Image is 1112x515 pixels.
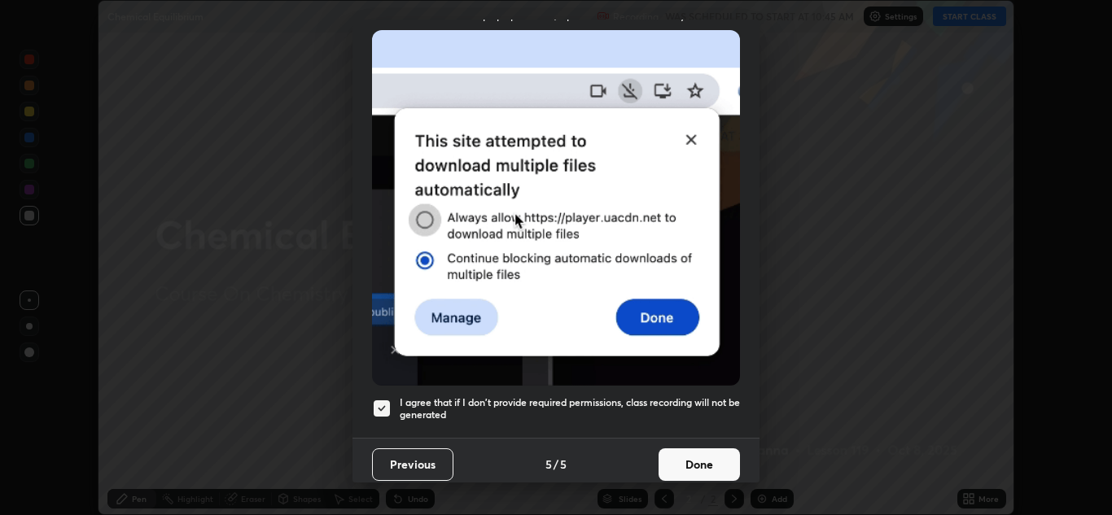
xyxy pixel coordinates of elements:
img: downloads-permission-blocked.gif [372,30,740,386]
button: Previous [372,448,453,481]
h4: 5 [545,456,552,473]
button: Done [659,448,740,481]
h4: 5 [560,456,567,473]
h5: I agree that if I don't provide required permissions, class recording will not be generated [400,396,740,421]
h4: / [554,456,558,473]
